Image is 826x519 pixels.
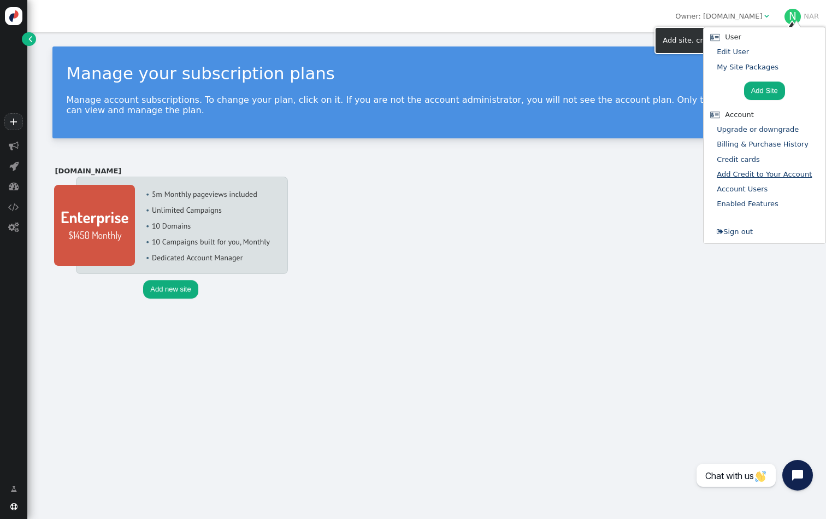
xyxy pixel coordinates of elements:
[784,12,819,20] a: NNAR
[663,35,818,46] div: Add site, credit card and view subscriptions
[3,480,24,499] a: 
[5,7,23,25] img: logo-icon.svg
[717,63,778,71] a: My Site Packages
[9,141,19,151] span: 
[717,200,778,208] a: Enabled Features
[717,48,749,56] a: Edit User
[9,181,19,191] span: 
[67,95,787,115] p: Manage account subscriptions. To change your plan, click on it. If you are not the account admini...
[67,61,787,86] div: Manage your subscription plans
[8,222,19,232] span: 
[784,9,801,25] div: N
[707,32,821,43] div: User
[764,13,769,20] span: 
[10,484,17,495] span: 
[717,140,809,148] a: Billing & Purchase History
[744,81,785,100] a: Add Site
[717,125,799,133] a: Upgrade or downgrade
[28,33,32,44] span: 
[4,113,23,130] a: +
[675,11,762,22] div: Owner: [DOMAIN_NAME]
[717,185,768,193] a: Account Users
[54,165,123,177] span: [DOMAIN_NAME]
[22,32,36,46] a: 
[717,155,759,164] a: Credit cards
[10,503,17,510] span: 
[717,170,812,178] a: Add Credit to Your Account
[9,161,19,171] span: 
[8,202,19,212] span: 
[143,280,198,299] button: Add new site
[707,109,821,120] div: Account
[717,228,753,236] a: Sign out
[717,228,723,235] span: 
